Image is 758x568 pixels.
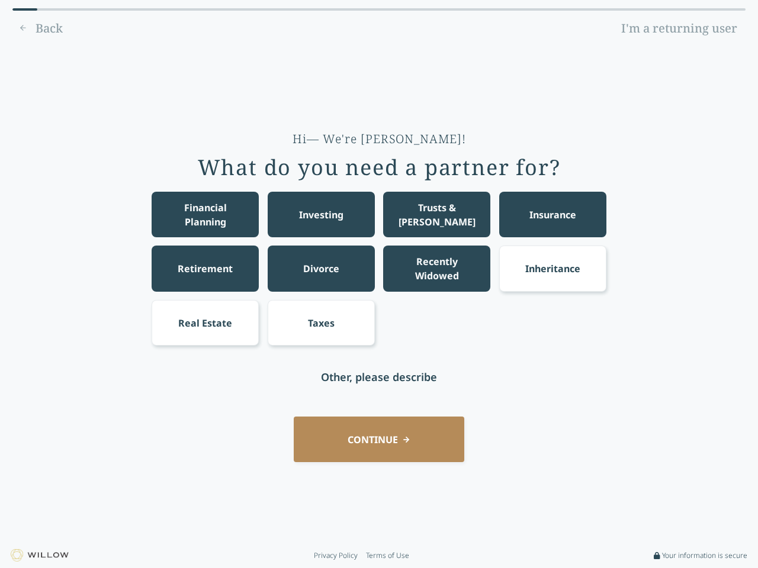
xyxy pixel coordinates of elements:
div: Recently Widowed [394,254,480,283]
a: I'm a returning user [613,19,746,38]
div: Taxes [308,316,335,330]
div: Insurance [529,208,576,222]
img: Willow logo [11,549,69,561]
div: What do you need a partner for? [198,156,561,179]
div: Other, please describe [321,369,437,385]
div: Inheritance [525,262,580,276]
div: Real Estate [178,316,232,330]
span: Your information is secure [662,551,747,560]
div: Financial Planning [163,201,248,229]
a: Terms of Use [366,551,409,560]
div: Hi— We're [PERSON_NAME]! [293,131,466,147]
div: Trusts & [PERSON_NAME] [394,201,480,229]
div: Retirement [178,262,233,276]
a: Privacy Policy [314,551,358,560]
div: Divorce [303,262,339,276]
button: CONTINUE [294,417,464,462]
div: Investing [299,208,343,222]
div: 0% complete [12,8,37,11]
